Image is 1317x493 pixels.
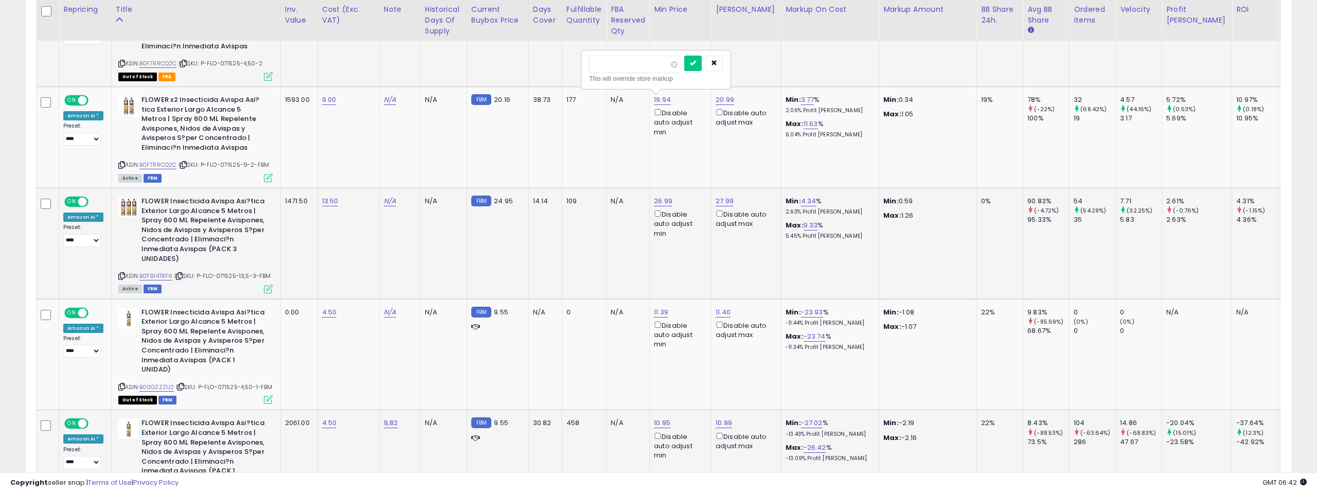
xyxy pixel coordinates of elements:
div: Profit [PERSON_NAME] [1166,4,1227,26]
div: Disable auto adjust max [716,208,773,228]
div: ASIN: [118,95,273,181]
p: 6.04% Profit [PERSON_NAME] [786,131,871,138]
p: -1.07 [883,322,969,331]
div: Markup Amount [883,4,972,15]
a: 11.39 [654,307,668,318]
div: FBA Reserved Qty [611,4,645,37]
div: 177 [566,95,598,104]
a: 9.00 [322,95,336,105]
p: 1.26 [883,211,969,220]
small: (-88.53%) [1034,429,1063,437]
small: FBM [471,196,491,206]
a: Terms of Use [88,478,132,487]
div: 90.83% [1027,197,1069,206]
div: 0 [1074,326,1115,336]
p: 2.06% Profit [PERSON_NAME] [786,107,871,114]
span: FBM [158,396,177,404]
div: 2061.00 [285,418,310,428]
div: Fulfillable Quantity [566,4,602,26]
p: -13.43% Profit [PERSON_NAME] [786,431,871,438]
a: 4.50 [322,307,337,318]
div: N/A [611,418,642,428]
div: 4.57 [1120,95,1162,104]
div: 0 [1074,308,1115,317]
div: -37.64% [1236,418,1278,428]
strong: Min: [883,196,899,206]
small: (68.42%) [1080,105,1107,113]
div: 14.86 [1120,418,1162,428]
div: 458 [566,418,598,428]
b: Min: [786,307,801,317]
strong: Min: [883,95,899,104]
div: -42.92% [1236,437,1278,447]
small: (-1.15%) [1243,206,1265,215]
div: 9.83% [1027,308,1069,317]
div: Cost (Exc. VAT) [322,4,375,26]
div: 5.83 [1120,215,1162,224]
div: 78% [1027,95,1069,104]
a: 11.63 [804,119,818,129]
div: 0.00 [285,308,310,317]
div: ASIN: [118,308,273,403]
div: Disable auto adjust max [716,107,773,127]
div: 1593.00 [285,95,310,104]
p: 0.59 [883,197,969,206]
div: Inv. value [285,4,313,26]
div: 0 [1120,308,1162,317]
p: -13.09% Profit [PERSON_NAME] [786,455,871,462]
p: 5.45% Profit [PERSON_NAME] [786,233,871,240]
small: (-4.72%) [1034,206,1059,215]
a: -23.74 [804,331,826,342]
b: FLOWER Insecticida Avispa Asi?tica Exterior Largo Alcance 5 Metros | Spray 600 ML Repelente Avisp... [141,197,266,266]
a: Privacy Policy [133,478,179,487]
a: -27.02 [801,418,823,428]
div: -23.58% [1166,437,1232,447]
small: (-22%) [1034,105,1055,113]
div: Preset: [63,224,103,247]
p: -11.34% Profit [PERSON_NAME] [786,344,871,351]
div: 7.71 [1120,197,1162,206]
div: 95.33% [1027,215,1069,224]
div: Title [116,4,276,15]
div: N/A [1236,308,1270,317]
span: FBM [144,285,162,293]
b: FLOWER Insecticida Avispa Asi?tica Exterior Largo Alcance 5 Metros | Spray 600 ML Repelente Avisp... [141,418,266,488]
div: Velocity [1120,4,1158,15]
div: 2.63% [1166,215,1232,224]
div: 22% [981,418,1015,428]
strong: Max: [883,433,901,443]
a: 27.99 [716,196,734,206]
span: OFF [87,198,103,206]
small: (12.3%) [1243,429,1263,437]
b: Max: [786,220,804,230]
strong: Max: [883,210,901,220]
span: ON [65,419,78,428]
div: Historical Days Of Supply [425,4,462,37]
span: All listings that are currently out of stock and unavailable for purchase on Amazon [118,396,157,404]
img: 41xW-zRUKHL._SL40_.jpg [118,95,139,116]
a: N/A [384,196,396,206]
div: Current Buybox Price [471,4,524,26]
a: 20.99 [716,95,734,105]
p: 2.63% Profit [PERSON_NAME] [786,208,871,216]
div: 286 [1074,437,1115,447]
div: Preset: [63,446,103,469]
div: Disable auto adjust min [654,208,703,238]
div: 109 [566,197,598,206]
div: 22% [981,308,1015,317]
div: BB Share 24h. [981,4,1019,26]
img: 31kQW3gST1L._SL40_.jpg [118,308,139,328]
a: 10.95 [654,418,670,428]
b: FLOWER Insecticida Avispa Asi?tica Exterior Largo Alcance 5 Metros | Spray 600 ML Repelente Avisp... [141,308,266,377]
span: 24.95 [494,196,513,206]
span: ON [65,198,78,206]
img: 51tIDNWq5lL._SL40_.jpg [118,197,139,217]
div: N/A [425,418,459,428]
a: B0F914TRF9 [139,272,173,280]
b: Max: [786,443,804,452]
a: 3.77 [801,95,814,105]
div: [PERSON_NAME] [716,4,777,15]
div: % [786,119,871,138]
div: 8.43% [1027,418,1069,428]
span: | SKU: P-FLO-071525-13,5-3-FBM [174,272,271,280]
